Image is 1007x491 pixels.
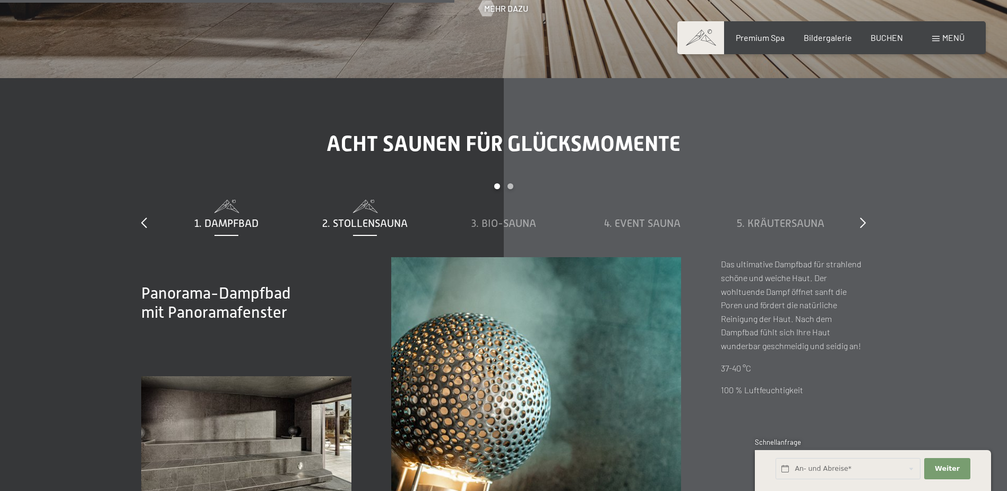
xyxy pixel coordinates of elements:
[736,32,785,43] a: Premium Spa
[471,217,536,229] span: 3. Bio-Sauna
[804,32,852,43] a: Bildergalerie
[507,183,513,189] div: Carousel Page 2
[737,217,824,229] span: 5. Kräutersauna
[322,217,408,229] span: 2. Stollensauna
[157,183,850,200] div: Carousel Pagination
[935,464,960,473] span: Weiter
[721,383,866,397] p: 100 % Luftfeuchtigkeit
[721,257,866,352] p: Das ultimative Dampfbad für strahlend schöne und weiche Haut. Der wohltuende Dampf öffnet sanft d...
[924,458,970,480] button: Weiter
[871,32,903,43] a: BUCHEN
[494,183,500,189] div: Carousel Page 1 (Current Slide)
[484,3,528,14] span: Mehr dazu
[604,217,681,229] span: 4. Event Sauna
[326,131,681,156] span: Acht Saunen für Glücksmomente
[141,284,291,321] span: Panorama-Dampfbad mit Panoramafenster
[755,438,801,446] span: Schnellanfrage
[194,217,259,229] span: 1. Dampfbad
[942,32,965,43] span: Menü
[721,361,866,375] p: 37-40 °C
